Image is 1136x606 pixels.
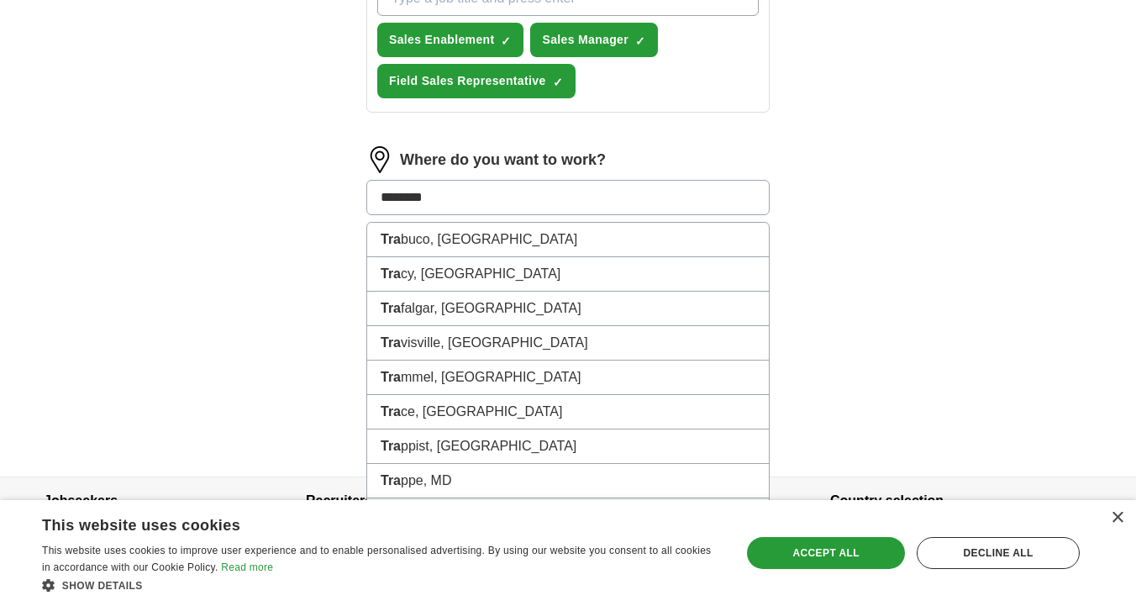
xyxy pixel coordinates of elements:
[830,477,1092,524] h4: Country selection
[367,292,769,326] li: falgar, [GEOGRAPHIC_DATA]
[501,34,511,48] span: ✓
[381,301,401,315] strong: Tra
[62,580,143,592] span: Show details
[367,257,769,292] li: cy, [GEOGRAPHIC_DATA]
[381,335,401,350] strong: Tra
[381,266,401,281] strong: Tra
[377,23,523,57] button: Sales Enablement✓
[389,72,546,90] span: Field Sales Representative
[542,31,628,49] span: Sales Manager
[367,429,769,464] li: ppist, [GEOGRAPHIC_DATA]
[42,577,720,593] div: Show details
[1111,512,1123,524] div: Close
[389,31,494,49] span: Sales Enablement
[400,149,606,171] label: Where do you want to work?
[381,370,401,384] strong: Tra
[553,76,563,89] span: ✓
[635,34,645,48] span: ✓
[367,223,769,257] li: buco, [GEOGRAPHIC_DATA]
[42,510,678,535] div: This website uses cookies
[42,545,711,573] span: This website uses cookies to improve user experience and to enable personalised advertising. By u...
[377,64,576,98] button: Field Sales Representative✓
[366,146,393,173] img: location.png
[747,537,905,569] div: Accept all
[221,561,273,573] a: Read more, opens a new window
[367,395,769,429] li: ce, [GEOGRAPHIC_DATA]
[367,361,769,395] li: mmel, [GEOGRAPHIC_DATA]
[381,439,401,453] strong: Tra
[381,232,401,246] strong: Tra
[367,326,769,361] li: visville, [GEOGRAPHIC_DATA]
[381,404,401,419] strong: Tra
[381,473,401,487] strong: Tra
[530,23,658,57] button: Sales Manager✓
[917,537,1080,569] div: Decline all
[367,498,769,533] li: unik, [GEOGRAPHIC_DATA]
[367,464,769,498] li: ppe, MD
